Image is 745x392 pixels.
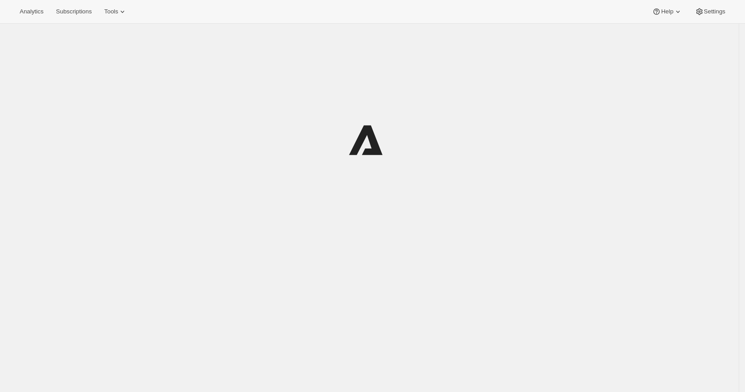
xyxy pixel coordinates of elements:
button: Analytics [14,5,49,18]
span: Subscriptions [56,8,92,15]
span: Analytics [20,8,43,15]
button: Help [647,5,687,18]
button: Settings [690,5,731,18]
span: Settings [704,8,725,15]
button: Subscriptions [51,5,97,18]
span: Help [661,8,673,15]
span: Tools [104,8,118,15]
button: Tools [99,5,132,18]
